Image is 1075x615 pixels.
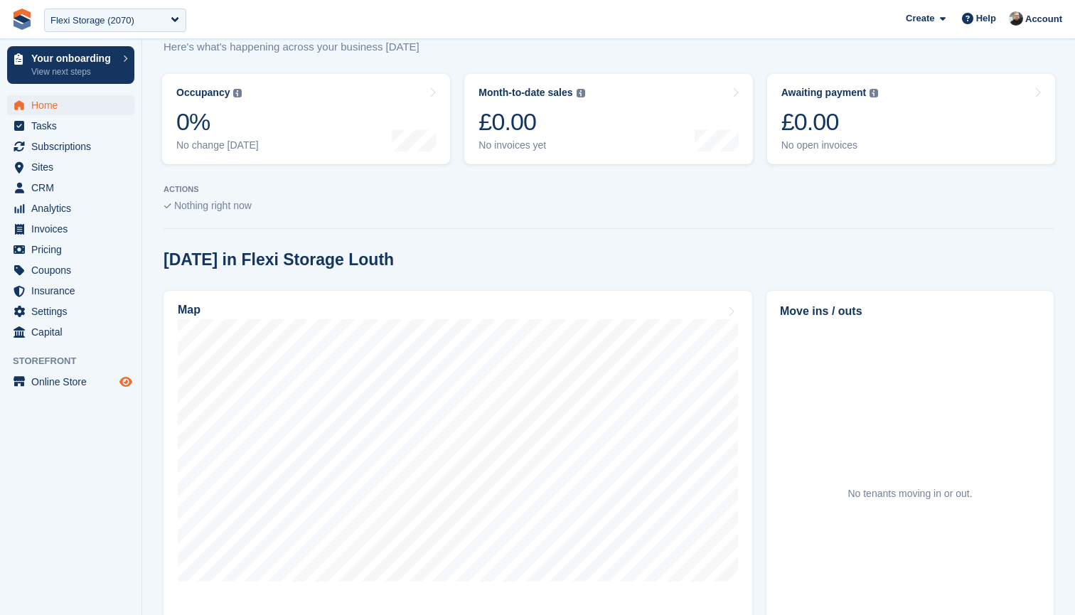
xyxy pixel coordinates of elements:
[31,219,117,239] span: Invoices
[7,157,134,177] a: menu
[233,89,242,97] img: icon-info-grey-7440780725fd019a000dd9b08b2336e03edf1995a4989e88bcd33f0948082b44.svg
[13,354,141,368] span: Storefront
[162,74,450,164] a: Occupancy 0% No change [DATE]
[7,178,134,198] a: menu
[7,281,134,301] a: menu
[31,322,117,342] span: Capital
[174,200,252,211] span: Nothing right now
[976,11,996,26] span: Help
[847,486,972,501] div: No tenants moving in or out.
[31,157,117,177] span: Sites
[176,107,259,137] div: 0%
[478,107,584,137] div: £0.00
[1009,11,1023,26] img: Tom Huddleston
[781,107,879,137] div: £0.00
[780,303,1040,320] h2: Move ins / outs
[164,185,1054,194] p: ACTIONS
[478,87,572,99] div: Month-to-date sales
[577,89,585,97] img: icon-info-grey-7440780725fd019a000dd9b08b2336e03edf1995a4989e88bcd33f0948082b44.svg
[478,139,584,151] div: No invoices yet
[176,87,230,99] div: Occupancy
[117,373,134,390] a: Preview store
[7,322,134,342] a: menu
[31,240,117,260] span: Pricing
[176,139,259,151] div: No change [DATE]
[781,139,879,151] div: No open invoices
[7,116,134,136] a: menu
[7,240,134,260] a: menu
[7,372,134,392] a: menu
[31,95,117,115] span: Home
[164,250,394,269] h2: [DATE] in Flexi Storage Louth
[31,372,117,392] span: Online Store
[7,301,134,321] a: menu
[7,198,134,218] a: menu
[7,95,134,115] a: menu
[781,87,867,99] div: Awaiting payment
[7,219,134,239] a: menu
[31,178,117,198] span: CRM
[906,11,934,26] span: Create
[31,260,117,280] span: Coupons
[31,53,116,63] p: Your onboarding
[767,74,1055,164] a: Awaiting payment £0.00 No open invoices
[464,74,752,164] a: Month-to-date sales £0.00 No invoices yet
[164,39,444,55] p: Here's what's happening across your business [DATE]
[31,137,117,156] span: Subscriptions
[31,198,117,218] span: Analytics
[11,9,33,30] img: stora-icon-8386f47178a22dfd0bd8f6a31ec36ba5ce8667c1dd55bd0f319d3a0aa187defe.svg
[31,65,116,78] p: View next steps
[164,203,171,209] img: blank_slate_check_icon-ba018cac091ee9be17c0a81a6c232d5eb81de652e7a59be601be346b1b6ddf79.svg
[7,260,134,280] a: menu
[1025,12,1062,26] span: Account
[31,301,117,321] span: Settings
[50,14,134,28] div: Flexi Storage (2070)
[178,304,200,316] h2: Map
[31,281,117,301] span: Insurance
[31,116,117,136] span: Tasks
[870,89,878,97] img: icon-info-grey-7440780725fd019a000dd9b08b2336e03edf1995a4989e88bcd33f0948082b44.svg
[7,46,134,84] a: Your onboarding View next steps
[7,137,134,156] a: menu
